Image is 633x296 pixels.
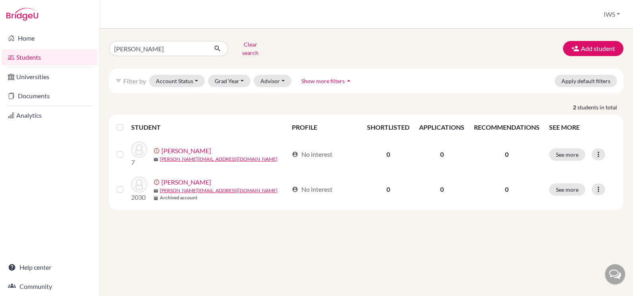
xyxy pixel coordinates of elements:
img: Bridge-U [6,8,38,21]
span: mail [153,189,158,193]
button: Advisor [254,75,291,87]
button: Apply default filters [555,75,617,87]
i: filter_list [115,78,122,84]
a: [PERSON_NAME] [161,177,211,187]
th: SHORTLISTED [362,118,414,137]
p: 0 [474,185,540,194]
b: Archived account [160,194,198,201]
span: Help [18,6,34,13]
th: PROFILE [287,118,363,137]
img: Evdokimova, Elizaveta [131,142,147,158]
strong: 2 [573,103,577,111]
span: account_circle [292,186,298,193]
a: Community [2,278,97,294]
p: 7 [131,158,147,167]
a: Help center [2,259,97,275]
a: Universities [2,69,97,85]
span: students in total [577,103,623,111]
button: See more [549,148,585,161]
p: 0 [474,150,540,159]
th: STUDENT [131,118,287,137]
span: account_circle [292,151,298,158]
a: [PERSON_NAME] [161,146,211,156]
td: 0 [414,172,469,207]
button: Add student [563,41,623,56]
th: RECOMMENDATIONS [469,118,544,137]
span: mail [153,157,158,162]
img: Evdokimova, Elizaveta [131,177,147,193]
a: Home [2,30,97,46]
a: Documents [2,88,97,104]
td: 0 [362,137,414,172]
button: Clear search [228,38,272,59]
p: 2030 [131,193,147,202]
a: [PERSON_NAME][EMAIL_ADDRESS][DOMAIN_NAME] [160,156,278,163]
th: APPLICATIONS [414,118,469,137]
button: Show more filtersarrow_drop_up [295,75,359,87]
button: See more [549,183,585,196]
div: No interest [292,185,332,194]
button: Grad Year [208,75,251,87]
span: error_outline [153,179,161,185]
span: Filter by [123,77,146,85]
div: No interest [292,150,332,159]
button: IWS [600,7,623,22]
th: SEE MORE [544,118,620,137]
span: Show more filters [301,78,345,84]
input: Find student by name... [109,41,208,56]
i: arrow_drop_up [345,77,353,85]
a: Students [2,49,97,65]
a: Analytics [2,107,97,123]
button: Account Status [149,75,205,87]
td: 0 [414,137,469,172]
span: inventory_2 [153,196,158,201]
a: [PERSON_NAME][EMAIL_ADDRESS][DOMAIN_NAME] [160,187,278,194]
td: 0 [362,172,414,207]
span: error_outline [153,148,161,154]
